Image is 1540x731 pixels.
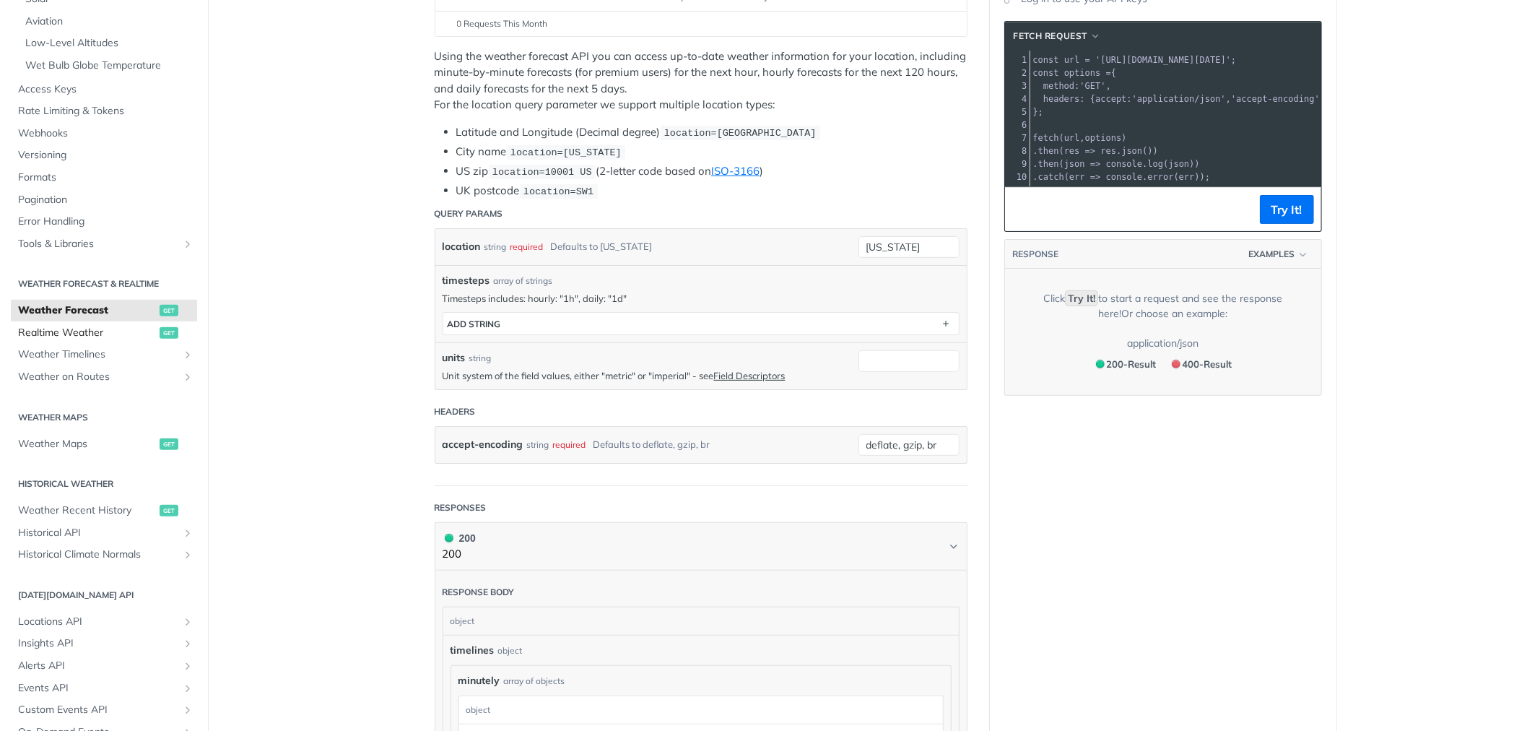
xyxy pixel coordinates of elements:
[714,370,786,381] a: Field Descriptors
[182,527,193,539] button: Show subpages for Historical API
[443,530,960,563] button: 200 200200
[1165,355,1237,373] button: 400400-Result
[11,522,197,544] a: Historical APIShow subpages for Historical API
[1107,358,1157,370] span: 200 - Result
[11,189,197,211] a: Pagination
[1168,159,1189,169] span: json
[18,347,178,362] span: Weather Timelines
[18,55,197,77] a: Wet Bulb Globe Temperature
[18,193,193,207] span: Pagination
[182,683,193,694] button: Show subpages for Events API
[498,644,523,657] div: object
[11,167,197,189] a: Formats
[18,659,178,673] span: Alerts API
[711,164,760,178] a: ISO-3166
[1172,360,1180,368] span: 400
[1009,29,1106,43] button: fetch Request
[11,699,197,721] a: Custom Events APIShow subpages for Custom Events API
[435,405,476,418] div: Headers
[593,434,710,455] div: Defaults to deflate, gzip, br
[11,678,197,699] a: Events APIShow subpages for Events API
[1005,66,1030,79] div: 2
[1005,92,1030,105] div: 4
[1183,358,1232,370] span: 400 - Result
[457,17,548,30] span: 0 Requests This Month
[11,366,197,388] a: Weather on RoutesShow subpages for Weather on Routes
[435,48,967,113] p: Using the weather forecast API you can access up-to-date weather information for your location, i...
[18,437,156,451] span: Weather Maps
[18,681,178,696] span: Events API
[1033,55,1237,65] span: ;
[11,544,197,566] a: Historical Climate NormalsShow subpages for Historical Climate Normals
[1090,159,1100,169] span: =>
[182,238,193,250] button: Show subpages for Tools & Libraries
[11,79,197,100] a: Access Keys
[1033,55,1059,65] span: const
[494,274,553,287] div: array of strings
[1005,157,1030,170] div: 9
[1038,172,1064,182] span: catch
[1127,336,1198,351] div: application/json
[448,319,501,329] div: ADD string
[456,163,967,180] li: US zip (2-letter code based on )
[11,100,197,122] a: Rate Limiting & Tokens
[1027,291,1300,321] div: Click to start a request and see the response here! Or choose an example:
[11,433,197,455] a: Weather Mapsget
[1064,55,1080,65] span: url
[435,207,503,220] div: Query Params
[182,704,193,716] button: Show subpages for Custom Events API
[445,534,453,542] span: 200
[1095,55,1231,65] span: '[URL][DOMAIN_NAME][DATE]'
[527,434,549,455] div: string
[1064,68,1101,78] span: options
[948,541,960,553] svg: Chevron
[160,438,178,450] span: get
[510,147,622,158] span: location=[US_STATE]
[160,505,178,516] span: get
[1095,94,1126,104] span: accept
[1005,131,1030,144] div: 7
[1100,146,1116,156] span: res
[451,643,495,658] span: timelines
[1005,53,1030,66] div: 1
[1148,172,1174,182] span: error
[18,126,193,141] span: Webhooks
[18,370,178,384] span: Weather on Routes
[443,369,851,382] p: Unit system of the field values, either "metric" or "imperial" - see
[1043,94,1080,104] span: headers
[11,233,197,255] a: Tools & LibrariesShow subpages for Tools & Libraries
[1065,290,1098,306] code: Try It!
[1121,146,1142,156] span: json
[18,548,178,562] span: Historical Climate Normals
[456,144,967,160] li: City name
[510,236,544,257] div: required
[1244,247,1314,261] button: Examples
[11,477,197,490] h2: Historical Weather
[1249,248,1295,261] span: Examples
[18,326,156,340] span: Realtime Weather
[1148,159,1164,169] span: log
[1033,133,1127,143] span: ( , )
[1038,146,1059,156] span: then
[1090,172,1100,182] span: =>
[443,530,476,546] div: 200
[1038,159,1059,169] span: then
[1231,94,1320,104] span: 'accept-encoding'
[1089,355,1162,373] button: 200200-Result
[1106,172,1143,182] span: console
[664,128,817,139] span: location=[GEOGRAPHIC_DATA]
[1033,68,1117,78] span: {
[1005,79,1030,92] div: 3
[1179,172,1195,182] span: err
[18,82,193,97] span: Access Keys
[504,675,565,688] div: array of objects
[1033,107,1044,117] span: };
[1005,105,1030,118] div: 5
[11,322,197,344] a: Realtime Weatherget
[1085,133,1122,143] span: options
[1005,144,1030,157] div: 8
[1064,159,1085,169] span: json
[443,292,960,305] p: Timesteps includes: hourly: "1h", daily: "1d"
[1033,68,1059,78] span: const
[18,104,193,118] span: Rate Limiting & Tokens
